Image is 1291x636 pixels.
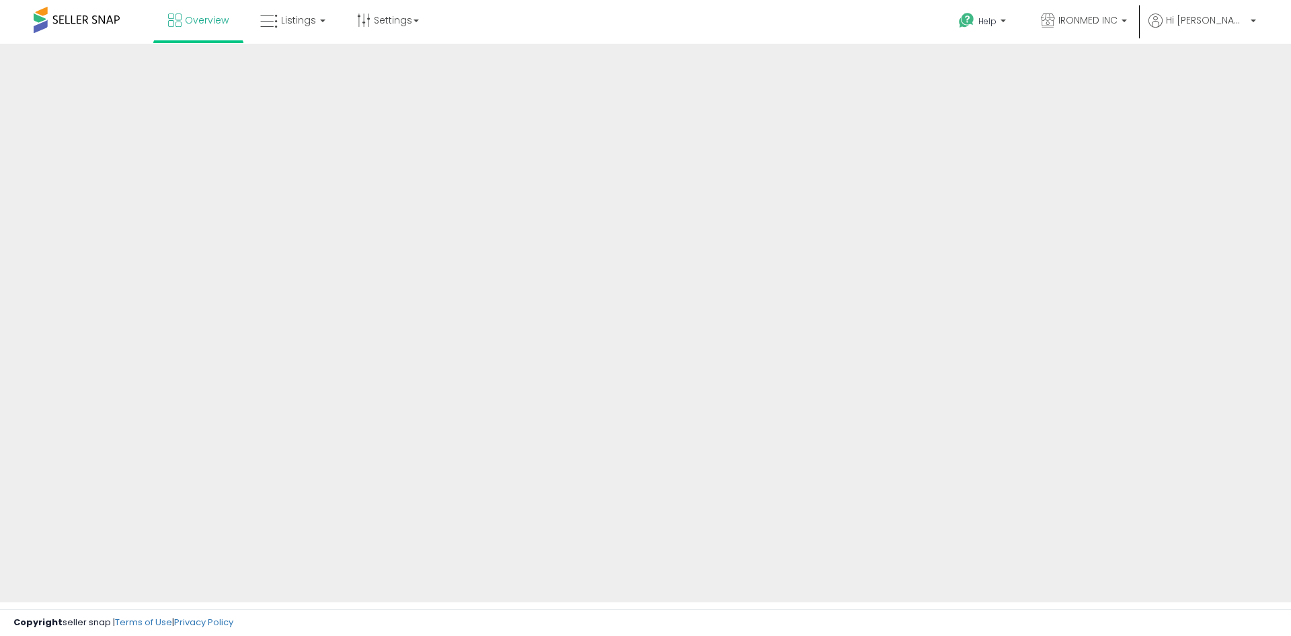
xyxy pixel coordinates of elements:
a: Hi [PERSON_NAME] [1148,13,1256,44]
a: Help [948,2,1019,44]
span: Listings [281,13,316,27]
i: Get Help [958,12,975,29]
span: Overview [185,13,229,27]
span: Help [978,15,996,27]
span: IRONMED INC [1058,13,1118,27]
span: Hi [PERSON_NAME] [1166,13,1247,27]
